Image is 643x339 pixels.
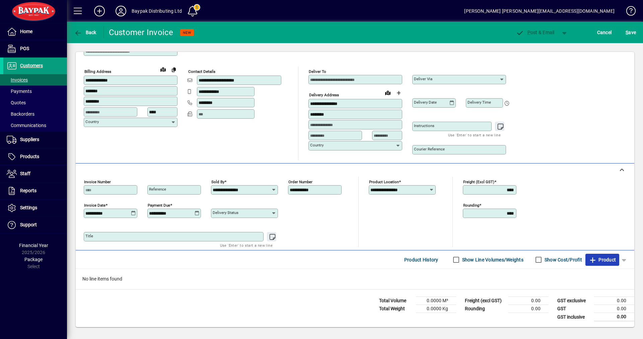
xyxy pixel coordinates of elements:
[594,313,634,321] td: 0.00
[168,64,179,75] button: Copy to Delivery address
[468,100,491,105] mat-label: Delivery time
[585,254,619,266] button: Product
[89,5,110,17] button: Add
[414,77,432,81] mat-label: Deliver via
[158,64,168,75] a: View on map
[7,111,34,117] span: Backorders
[589,254,616,265] span: Product
[20,63,43,68] span: Customers
[369,180,399,184] mat-label: Product location
[554,305,594,313] td: GST
[621,1,635,23] a: Knowledge Base
[594,305,634,313] td: 0.00
[3,165,67,182] a: Staff
[3,40,67,57] a: POS
[7,77,28,83] span: Invoices
[461,297,508,305] td: Freight (excl GST)
[20,29,32,34] span: Home
[376,305,416,313] td: Total Weight
[7,89,32,94] span: Payments
[512,26,558,38] button: Post & Email
[309,69,326,74] mat-label: Deliver To
[516,30,555,35] span: ost & Email
[288,180,312,184] mat-label: Order number
[626,30,628,35] span: S
[20,188,37,193] span: Reports
[3,23,67,40] a: Home
[24,257,43,262] span: Package
[382,87,393,98] a: View on map
[3,108,67,120] a: Backorders
[464,6,615,16] div: [PERSON_NAME] [PERSON_NAME][EMAIL_ADDRESS][DOMAIN_NAME]
[3,120,67,131] a: Communications
[3,183,67,199] a: Reports
[376,297,416,305] td: Total Volume
[414,100,437,105] mat-label: Delivery date
[463,180,494,184] mat-label: Freight (excl GST)
[554,313,594,321] td: GST inclusive
[508,305,549,313] td: 0.00
[84,180,111,184] mat-label: Invoice number
[310,143,324,147] mat-label: Country
[543,256,582,263] label: Show Cost/Profit
[20,154,39,159] span: Products
[76,269,634,289] div: No line items found
[149,187,166,192] mat-label: Reference
[508,297,549,305] td: 0.00
[624,26,638,38] button: Save
[416,297,456,305] td: 0.0000 M³
[448,131,501,139] mat-hint: Use 'Enter' to start a new line
[220,241,273,249] mat-hint: Use 'Enter' to start a new line
[461,305,508,313] td: Rounding
[20,222,37,227] span: Support
[85,119,99,124] mat-label: Country
[554,297,594,305] td: GST exclusive
[110,5,132,17] button: Profile
[132,6,182,16] div: Baypak Distributing Ltd
[3,200,67,216] a: Settings
[597,27,612,38] span: Cancel
[84,203,105,208] mat-label: Invoice date
[595,26,614,38] button: Cancel
[3,86,67,97] a: Payments
[3,148,67,165] a: Products
[404,254,438,265] span: Product History
[594,297,634,305] td: 0.00
[85,234,93,238] mat-label: Title
[402,254,441,266] button: Product History
[527,30,530,35] span: P
[3,97,67,108] a: Quotes
[19,243,48,248] span: Financial Year
[109,27,173,38] div: Customer Invoice
[20,171,30,176] span: Staff
[416,305,456,313] td: 0.0000 Kg
[461,256,523,263] label: Show Line Volumes/Weights
[463,203,479,208] mat-label: Rounding
[414,123,434,128] mat-label: Instructions
[74,30,96,35] span: Back
[20,205,37,210] span: Settings
[7,123,46,128] span: Communications
[414,147,445,151] mat-label: Courier Reference
[72,26,98,38] button: Back
[626,27,636,38] span: ave
[3,74,67,86] a: Invoices
[3,131,67,148] a: Suppliers
[20,137,39,142] span: Suppliers
[148,203,170,208] mat-label: Payment due
[67,26,104,38] app-page-header-button: Back
[213,210,238,215] mat-label: Delivery status
[183,30,191,35] span: NEW
[3,217,67,233] a: Support
[211,180,224,184] mat-label: Sold by
[20,46,29,51] span: POS
[393,88,404,98] button: Choose address
[7,100,26,105] span: Quotes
